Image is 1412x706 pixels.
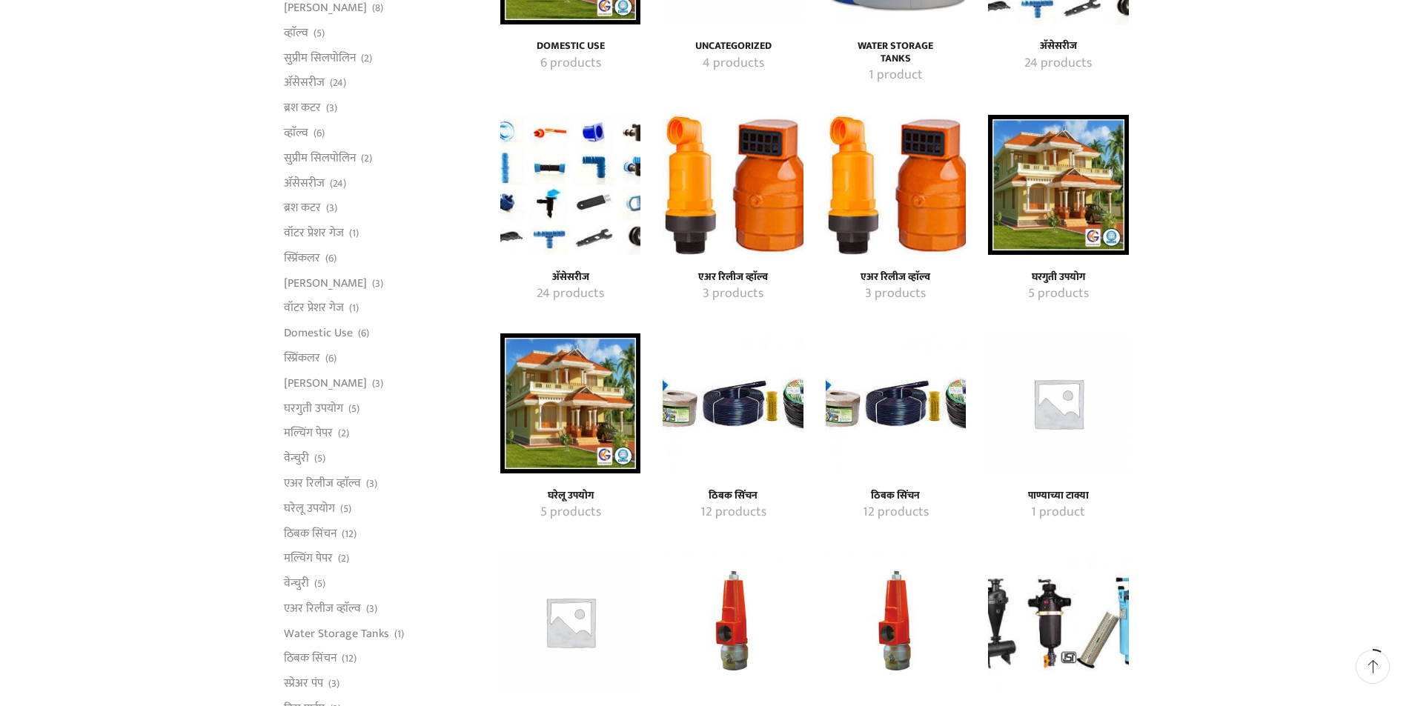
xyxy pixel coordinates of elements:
[372,276,383,291] span: (3)
[679,490,786,502] h4: ठिबक सिंचन
[826,552,966,692] a: Visit product category प्रेशर रिलीफ व्हाॅल्व
[988,552,1128,692] a: Visit product category फिल्टर
[284,671,323,696] a: स्प्रेअर पंप
[663,115,803,255] img: एअर रिलीज व्हाॅल्व
[500,333,640,473] a: Visit product category घरेलू उपयोग
[338,426,349,441] span: (2)
[540,54,601,73] mark: 6 products
[349,226,359,241] span: (1)
[517,490,624,502] h4: घरेलू उपयोग
[679,40,786,53] h4: Uncategorized
[540,503,601,522] mark: 5 products
[663,333,803,473] img: ठिबक सिंचन
[342,527,357,542] span: (12)
[703,54,764,73] mark: 4 products
[842,490,949,502] h4: ठिबक सिंचन
[1031,503,1085,522] mark: 1 product
[1004,490,1112,502] h4: पाण्याच्या टाक्या
[663,115,803,255] a: Visit product category एअर रिलीज व्हाॅल्व
[284,521,337,546] a: ठिबक सिंचन
[842,40,949,65] h4: Water Storage Tanks
[826,115,966,255] a: Visit product category एअर रिलीज व्हाॅल्व
[284,96,321,121] a: ब्रश कटर
[517,54,624,73] a: Visit product category Domestic Use
[314,126,325,141] span: (6)
[842,40,949,65] a: Visit product category Water Storage Tanks
[1028,284,1089,304] mark: 5 products
[826,333,966,473] a: Visit product category ठिबक सिंचन
[1004,503,1112,522] a: Visit product category पाण्याच्या टाक्या
[517,271,624,284] a: Visit product category अ‍ॅसेसरीज
[314,26,325,41] span: (5)
[500,333,640,473] img: घरेलू उपयोग
[988,333,1128,473] a: Visit product category पाण्याच्या टाक्या
[284,621,389,646] a: Water Storage Tanks
[284,346,320,371] a: स्प्रिंकलर
[340,502,351,516] span: (5)
[679,271,786,284] a: Visit product category एअर रिलीज व्हाॅल्व
[1004,490,1112,502] a: Visit product category पाण्याच्या टाक्या
[330,76,346,90] span: (24)
[325,251,337,266] span: (6)
[366,602,377,616] span: (3)
[330,176,346,191] span: (24)
[679,271,786,284] h4: एअर रिलीज व्हाॅल्व
[314,451,325,466] span: (5)
[284,296,344,321] a: वॉटर प्रेशर गेज
[284,170,325,196] a: अ‍ॅसेसरीज
[679,284,786,304] a: Visit product category एअर रिलीज व्हाॅल्व
[679,490,786,502] a: Visit product category ठिबक सिंचन
[842,271,949,284] a: Visit product category एअर रिलीज व्हाॅल्व
[284,245,320,270] a: स्प्रिंकलर
[325,351,337,366] span: (6)
[679,503,786,522] a: Visit product category ठिबक सिंचन
[284,546,333,571] a: मल्चिंग पेपर
[1004,271,1112,284] a: Visit product category घरगुती उपयोग
[826,552,966,692] img: प्रेशर रिलीफ व्हाॅल्व
[284,571,309,596] a: वेन्चुरी
[284,20,308,45] a: व्हाॅल्व
[284,270,367,296] a: [PERSON_NAME]
[517,271,624,284] h4: अ‍ॅसेसरीज
[326,101,337,116] span: (3)
[328,676,339,691] span: (3)
[842,271,949,284] h4: एअर रिलीज व्हाॅल्व
[284,145,356,170] a: सुप्रीम सिलपोलिन
[517,40,624,53] h4: Domestic Use
[284,70,325,96] a: अ‍ॅसेसरीज
[394,627,404,642] span: (1)
[284,470,361,496] a: एअर रिलीज व्हाॅल्व
[517,503,624,522] a: Visit product category घरेलू उपयोग
[338,551,349,566] span: (2)
[1004,271,1112,284] h4: घरगुती उपयोग
[1004,284,1112,304] a: Visit product category घरगुती उपयोग
[842,490,949,502] a: Visit product category ठिबक सिंचन
[663,552,803,692] a: Visit product category प्रेशर रिलीफ व्हाॅल्व
[1004,40,1112,53] a: Visit product category अ‍ॅसेसरीज
[500,115,640,255] img: अ‍ॅसेसरीज
[842,66,949,85] a: Visit product category Water Storage Tanks
[358,326,369,341] span: (6)
[361,151,372,166] span: (2)
[284,646,337,671] a: ठिबक सिंचन
[284,421,333,446] a: मल्चिंग पेपर
[826,333,966,473] img: ठिबक सिंचन
[703,284,763,304] mark: 3 products
[517,284,624,304] a: Visit product category अ‍ॅसेसरीज
[663,552,803,692] img: प्रेशर रिलीफ व्हाॅल्व
[284,196,321,221] a: ब्रश कटर
[679,40,786,53] a: Visit product category Uncategorized
[517,490,624,502] a: Visit product category घरेलू उपयोग
[663,333,803,473] a: Visit product category ठिबक सिंचन
[366,476,377,491] span: (3)
[326,201,337,216] span: (3)
[284,596,361,621] a: एअर रिलीज व्हाॅल्व
[500,552,640,692] a: Visit product category पानीकी टंकिया
[863,503,929,522] mark: 12 products
[679,54,786,73] a: Visit product category Uncategorized
[500,552,640,692] img: पानीकी टंकिया
[348,402,359,416] span: (5)
[284,121,308,146] a: व्हाॅल्व
[372,376,383,391] span: (3)
[284,321,353,346] a: Domestic Use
